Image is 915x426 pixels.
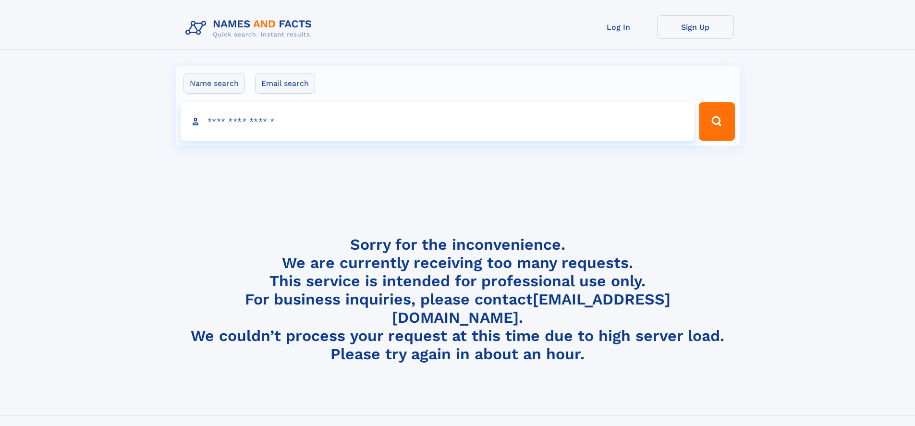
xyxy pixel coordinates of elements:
[182,235,734,364] h4: Sorry for the inconvenience. We are currently receiving too many requests. This service is intend...
[255,73,315,94] label: Email search
[657,15,734,39] a: Sign Up
[580,15,657,39] a: Log In
[181,102,695,141] input: search input
[699,102,734,141] button: Search Button
[392,290,671,327] a: [EMAIL_ADDRESS][DOMAIN_NAME]
[182,15,320,41] img: Logo Names and Facts
[183,73,245,94] label: Name search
